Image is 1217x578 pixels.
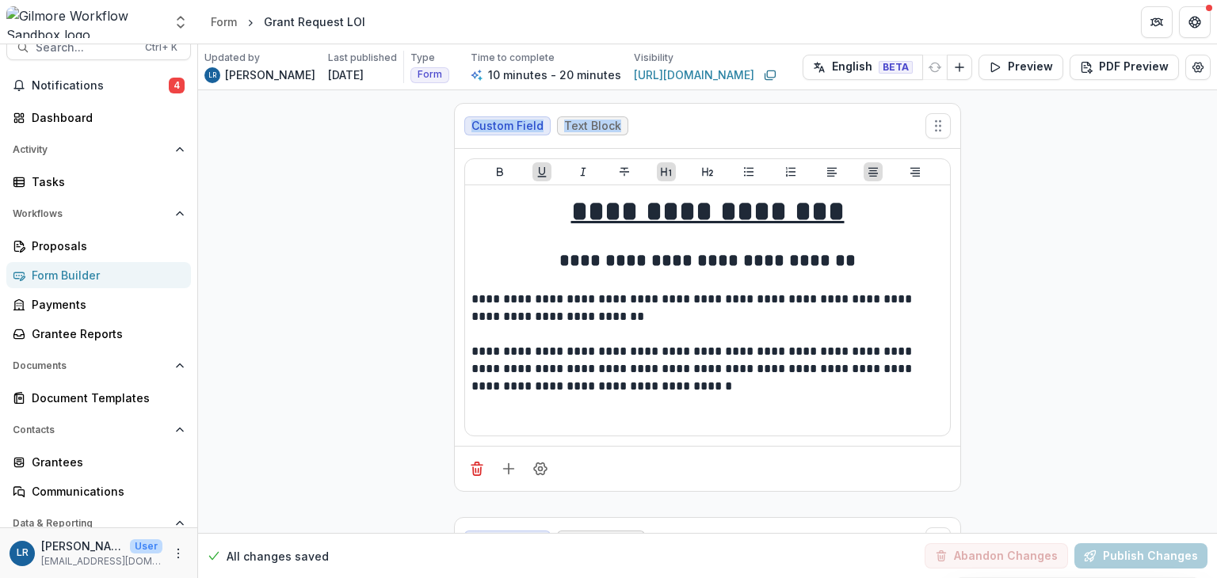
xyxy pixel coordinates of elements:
[6,291,191,318] a: Payments
[6,353,191,378] button: Open Documents
[204,10,372,33] nav: breadcrumb
[925,527,951,553] button: Move field
[6,6,163,38] img: Gilmore Workflow Sandbox logo
[6,169,191,195] a: Tasks
[328,67,364,83] p: [DATE]
[698,162,717,181] button: Heading 2
[1141,6,1173,38] button: Partners
[490,162,509,181] button: Bold
[6,449,191,475] a: Grantees
[170,6,192,38] button: Open entity switcher
[32,173,178,190] div: Tasks
[130,539,162,553] p: User
[615,162,634,181] button: Strike
[803,55,923,80] button: English BETA
[32,296,178,313] div: Payments
[225,67,315,83] p: [PERSON_NAME]
[32,109,178,126] div: Dashboard
[864,162,883,181] button: Align Center
[6,321,191,347] a: Grantee Reports
[32,390,178,406] div: Document Templates
[532,162,551,181] button: Underline
[41,554,162,568] p: [EMAIL_ADDRESS][DOMAIN_NAME]
[761,66,780,85] button: Copy link
[142,39,181,56] div: Ctrl + K
[13,424,169,435] span: Contacts
[36,41,135,55] span: Search...
[822,162,841,181] button: Align Left
[925,113,951,139] button: Move field
[6,105,191,131] a: Dashboard
[1185,55,1211,80] button: Edit Form Settings
[574,162,593,181] button: Italicize
[204,51,260,65] p: Updated by
[204,10,243,33] a: Form
[13,144,169,155] span: Activity
[264,13,365,30] div: Grant Request LOI
[906,162,925,181] button: Align Right
[32,325,178,342] div: Grantee Reports
[781,162,800,181] button: Ordered List
[418,69,442,80] span: Form
[13,208,169,219] span: Workflows
[6,478,191,504] a: Communications
[32,483,178,500] div: Communications
[471,120,544,133] span: Custom Field
[6,73,191,98] button: Notifications4
[32,238,178,254] div: Proposals
[925,543,1068,568] button: Abandon Changes
[13,518,169,529] span: Data & Reporting
[410,51,435,65] p: Type
[464,456,490,481] button: Delete field
[169,544,188,563] button: More
[739,162,758,181] button: Bullet List
[634,67,754,83] a: [URL][DOMAIN_NAME]
[6,233,191,259] a: Proposals
[657,162,676,181] button: Heading 1
[1070,55,1179,80] button: PDF Preview
[947,55,972,80] button: Add Language
[1074,543,1207,568] button: Publish Changes
[17,548,29,558] div: Lindsay Rodriguez
[6,262,191,288] a: Form Builder
[979,55,1063,80] button: Preview
[634,51,673,65] p: Visibility
[564,120,621,133] span: Text Block
[211,13,237,30] div: Form
[6,511,191,536] button: Open Data & Reporting
[32,79,169,93] span: Notifications
[1179,6,1211,38] button: Get Help
[13,360,169,371] span: Documents
[922,55,948,80] button: Refresh Translation
[169,78,185,93] span: 4
[32,267,178,283] div: Form Builder
[227,548,329,565] p: All changes saved
[6,201,191,226] button: Open Workflows
[471,51,555,65] p: Time to complete
[208,72,216,78] div: Lindsay Rodriguez
[6,137,191,162] button: Open Activity
[41,538,124,554] p: [PERSON_NAME]
[328,51,397,65] p: Last published
[6,385,191,411] a: Document Templates
[528,456,553,481] button: Field Settings
[6,35,191,60] button: Search...
[496,456,521,481] button: Add field
[488,67,621,83] p: 10 minutes - 20 minutes
[32,454,178,470] div: Grantees
[6,417,191,443] button: Open Contacts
